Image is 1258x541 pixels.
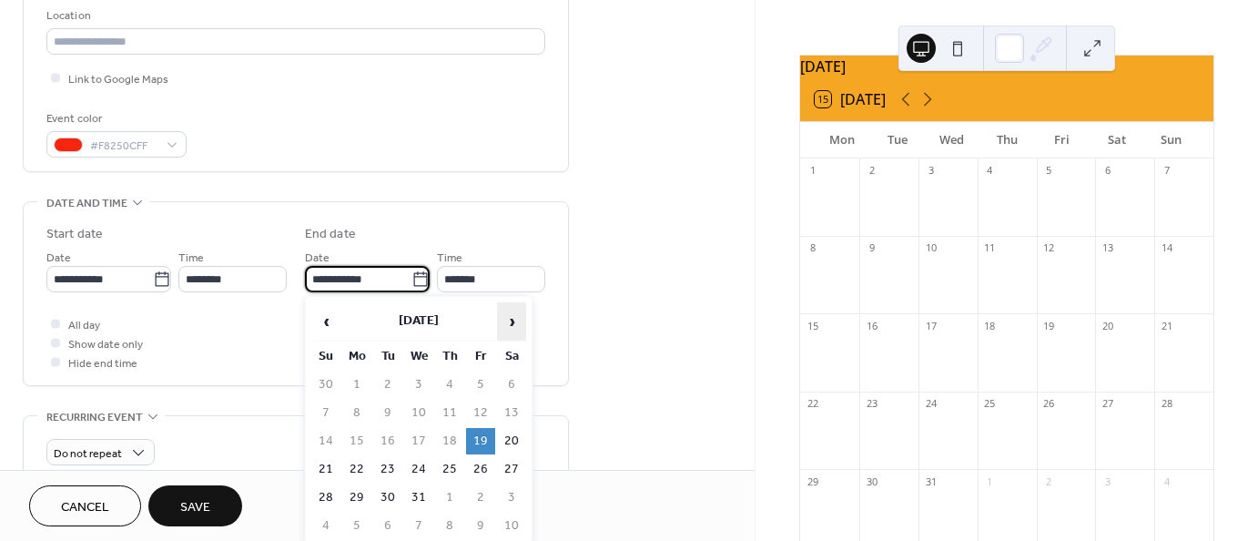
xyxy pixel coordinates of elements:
[342,302,495,342] th: [DATE]
[68,335,143,354] span: Show date only
[61,498,109,517] span: Cancel
[1042,397,1056,411] div: 26
[305,225,356,244] div: End date
[1042,164,1056,178] div: 5
[806,241,819,255] div: 8
[435,372,464,398] td: 4
[373,343,402,370] th: Tu
[983,319,997,332] div: 18
[342,456,371,483] td: 22
[68,354,137,373] span: Hide end time
[924,241,938,255] div: 10
[46,6,542,26] div: Location
[979,122,1034,158] div: Thu
[46,109,183,128] div: Event color
[1042,241,1056,255] div: 12
[497,372,526,398] td: 6
[1042,475,1056,488] div: 2
[1160,241,1173,255] div: 14
[404,456,433,483] td: 24
[806,319,819,332] div: 15
[148,485,242,526] button: Save
[1160,397,1173,411] div: 28
[865,397,878,411] div: 23
[342,485,371,511] td: 29
[466,456,495,483] td: 26
[342,513,371,539] td: 5
[311,343,340,370] th: Su
[90,137,157,156] span: #F8250CFF
[1101,164,1114,178] div: 6
[865,475,878,488] div: 30
[497,513,526,539] td: 10
[435,485,464,511] td: 1
[1101,475,1114,488] div: 3
[1160,164,1173,178] div: 7
[311,400,340,426] td: 7
[437,249,462,268] span: Time
[924,475,938,488] div: 31
[435,456,464,483] td: 25
[342,372,371,398] td: 1
[497,428,526,454] td: 20
[497,456,526,483] td: 27
[869,122,924,158] div: Tue
[497,343,526,370] th: Sa
[404,343,433,370] th: We
[373,428,402,454] td: 16
[1160,319,1173,332] div: 21
[435,428,464,454] td: 18
[1089,122,1143,158] div: Sat
[342,400,371,426] td: 8
[404,428,433,454] td: 17
[1160,475,1173,488] div: 4
[373,372,402,398] td: 2
[466,428,495,454] td: 19
[806,397,819,411] div: 22
[178,249,204,268] span: Time
[466,372,495,398] td: 5
[29,485,141,526] button: Cancel
[806,164,819,178] div: 1
[435,513,464,539] td: 8
[180,498,210,517] span: Save
[497,400,526,426] td: 13
[815,122,869,158] div: Mon
[68,316,100,335] span: All day
[924,164,938,178] div: 3
[1034,122,1089,158] div: Fri
[865,164,878,178] div: 2
[404,372,433,398] td: 3
[342,343,371,370] th: Mo
[305,249,330,268] span: Date
[466,513,495,539] td: 9
[435,400,464,426] td: 11
[466,343,495,370] th: Fr
[466,485,495,511] td: 2
[311,456,340,483] td: 21
[312,303,340,340] span: ‹
[46,194,127,213] span: Date and time
[497,485,526,511] td: 3
[68,70,168,89] span: Link to Google Maps
[1101,241,1114,255] div: 13
[983,475,997,488] div: 1
[46,249,71,268] span: Date
[342,428,371,454] td: 15
[1042,319,1056,332] div: 19
[806,475,819,488] div: 29
[865,241,878,255] div: 9
[404,485,433,511] td: 31
[435,343,464,370] th: Th
[311,513,340,539] td: 4
[46,408,143,427] span: Recurring event
[373,485,402,511] td: 30
[800,56,1213,77] div: [DATE]
[1101,397,1114,411] div: 27
[1101,319,1114,332] div: 20
[311,428,340,454] td: 14
[924,397,938,411] div: 24
[983,241,997,255] div: 11
[925,122,979,158] div: Wed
